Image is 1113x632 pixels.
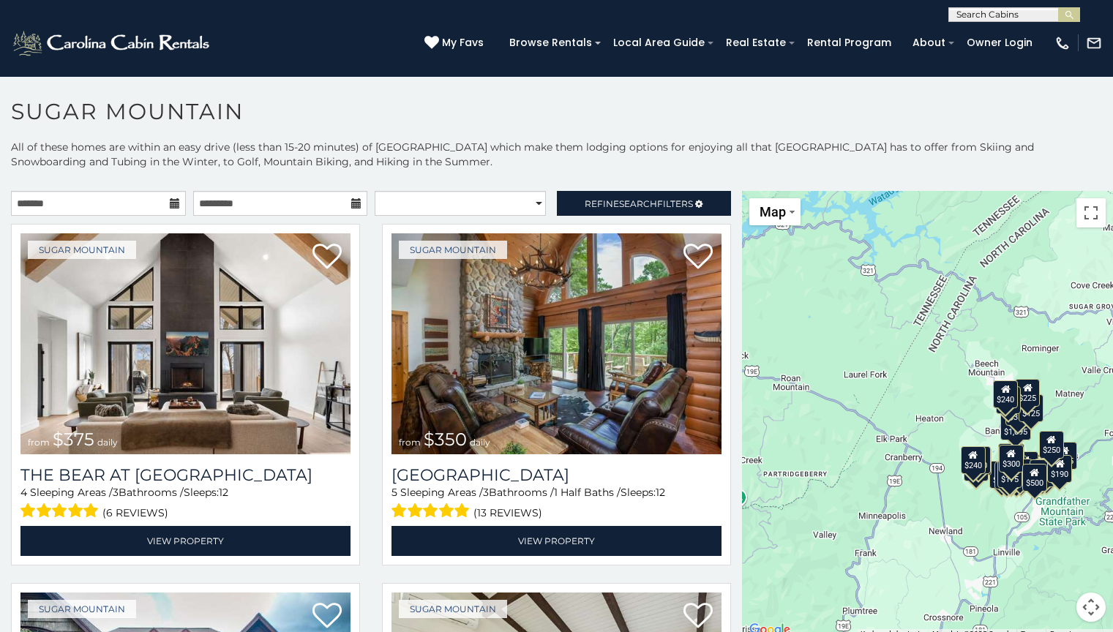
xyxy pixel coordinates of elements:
span: Search [619,198,657,209]
button: Map camera controls [1076,592,1106,622]
div: $1,095 [1000,413,1030,440]
button: Toggle fullscreen view [1076,198,1106,227]
div: $210 [965,445,990,473]
a: Local Area Guide [606,31,712,54]
img: mail-regular-white.png [1086,35,1102,51]
div: Sleeping Areas / Bathrooms / Sleeps: [20,485,351,522]
div: $175 [997,460,1022,488]
a: Add to favorites [683,242,713,273]
span: daily [97,437,118,448]
div: $155 [994,461,1019,489]
a: Sugar Mountain [28,600,136,618]
span: from [399,437,421,448]
div: $240 [960,445,985,473]
div: $250 [1038,430,1063,458]
span: 5 [391,486,397,499]
a: View Property [391,526,722,556]
a: Owner Login [959,31,1040,54]
span: 12 [219,486,228,499]
div: $240 [993,380,1018,408]
a: My Favs [424,35,487,51]
span: Map [760,204,786,219]
span: $375 [53,429,94,450]
div: $350 [1003,462,1028,489]
a: The Bear At [GEOGRAPHIC_DATA] [20,465,351,485]
div: $350 [1005,397,1030,425]
button: Change map style [749,198,801,225]
span: (13 reviews) [473,503,542,522]
span: from [28,437,50,448]
div: Sleeping Areas / Bathrooms / Sleeps: [391,485,722,522]
img: Grouse Moor Lodge [391,233,722,454]
span: 4 [20,486,27,499]
a: The Bear At Sugar Mountain from $375 daily [20,233,351,454]
div: $170 [995,385,1020,413]
span: Refine Filters [585,198,693,209]
a: Browse Rentals [502,31,599,54]
div: $190 [997,443,1022,471]
a: About [905,31,953,54]
span: $350 [424,429,467,450]
a: Add to favorites [312,601,342,632]
div: $225 [966,448,991,475]
span: 12 [656,486,665,499]
div: $190 [1047,454,1072,482]
div: $125 [1018,394,1043,422]
div: $225 [1015,379,1040,407]
div: $265 [999,443,1024,471]
a: Grouse Moor Lodge from $350 daily [391,233,722,454]
img: The Bear At Sugar Mountain [20,233,351,454]
span: 1 Half Baths / [554,486,621,499]
h3: Grouse Moor Lodge [391,465,722,485]
div: $200 [1013,451,1038,479]
span: daily [470,437,490,448]
a: Rental Program [800,31,899,54]
a: Add to favorites [312,242,342,273]
a: Real Estate [719,31,793,54]
a: Sugar Mountain [399,600,507,618]
div: $355 [964,453,989,481]
a: [GEOGRAPHIC_DATA] [391,465,722,485]
h3: The Bear At Sugar Mountain [20,465,351,485]
span: My Favs [442,35,484,50]
img: White-1-2.png [11,29,214,58]
div: $195 [1029,459,1054,487]
div: $155 [1052,442,1076,470]
div: $500 [1022,464,1046,492]
span: 3 [113,486,119,499]
a: Add to favorites [683,601,713,632]
div: $300 [998,444,1023,472]
span: 3 [483,486,489,499]
a: View Property [20,526,351,556]
img: phone-regular-white.png [1054,35,1071,51]
span: (6 reviews) [102,503,168,522]
a: Sugar Mountain [28,241,136,259]
a: RefineSearchFilters [557,191,732,216]
a: Sugar Mountain [399,241,507,259]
